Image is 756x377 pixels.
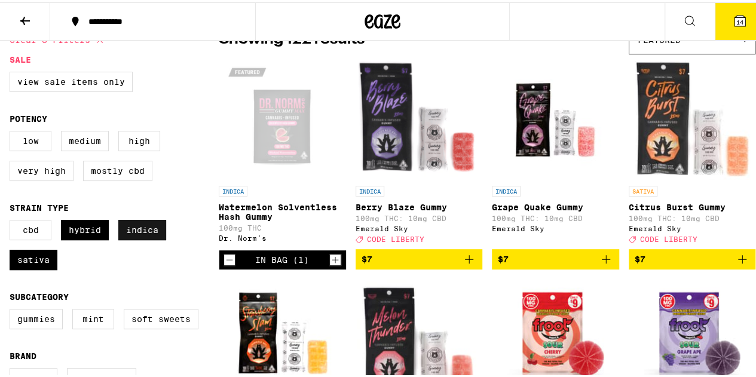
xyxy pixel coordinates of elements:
div: Emerald Sky [629,222,756,230]
legend: Brand [10,349,36,358]
div: Emerald Sky [356,222,483,230]
span: $7 [362,252,372,262]
span: $7 [498,252,509,262]
button: Add to bag [492,247,619,267]
a: Open page for Berry Blaze Gummy from Emerald Sky [356,58,483,247]
p: 100mg THC [219,222,346,229]
p: 100mg THC: 10mg CBD [629,212,756,220]
label: CBD [10,217,51,238]
label: Mint [72,306,114,327]
p: Citrus Burst Gummy [629,200,756,210]
img: Emerald Sky - Berry Blaze Gummy [356,58,483,177]
span: $7 [635,252,645,262]
label: Soft Sweets [124,306,198,327]
p: 100mg THC: 10mg CBD [356,212,483,220]
label: Gummies [10,306,63,327]
p: SATIVA [629,183,657,194]
legend: Potency [10,112,47,121]
p: 100mg THC: 10mg CBD [492,212,619,220]
div: In Bag (1) [255,253,309,262]
p: Watermelon Solventless Hash Gummy [219,200,346,219]
span: CODE LIBERTY [640,233,697,241]
a: Open page for Citrus Burst Gummy from Emerald Sky [629,58,756,247]
legend: Strain Type [10,201,69,210]
p: INDICA [356,183,384,194]
span: 14 [736,16,743,23]
legend: Sale [10,53,31,62]
label: View Sale Items Only [10,69,133,90]
p: INDICA [492,183,521,194]
button: Decrement [224,252,235,263]
a: Open page for Grape Quake Gummy from Emerald Sky [492,58,619,247]
label: Hybrid [61,217,109,238]
span: Hi. Need any help? [7,8,86,18]
label: Indica [118,217,166,238]
span: CODE LIBERTY [367,233,424,241]
button: Increment [329,252,341,263]
div: Emerald Sky [492,222,619,230]
button: Add to bag [356,247,483,267]
p: INDICA [219,183,247,194]
label: High [118,128,160,149]
label: Low [10,128,51,149]
a: Open page for Watermelon Solventless Hash Gummy from Dr. Norm's [219,58,346,248]
label: Very High [10,158,74,179]
div: Dr. Norm's [219,232,346,240]
p: Grape Quake Gummy [492,200,619,210]
label: Sativa [10,247,57,268]
label: Medium [61,128,109,149]
img: Emerald Sky - Citrus Burst Gummy [630,58,754,177]
p: Berry Blaze Gummy [356,200,483,210]
label: Mostly CBD [83,158,152,179]
img: Emerald Sky - Grape Quake Gummy [495,58,615,177]
button: Add to bag [629,247,756,267]
legend: Subcategory [10,290,69,299]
